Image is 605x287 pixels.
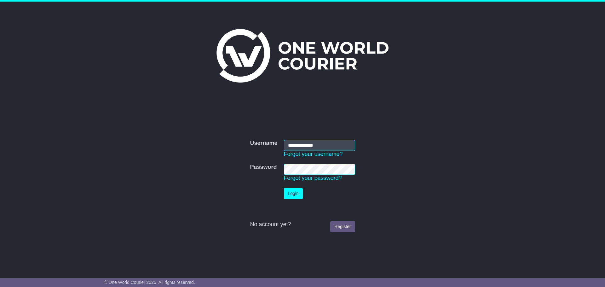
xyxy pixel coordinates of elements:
a: Register [330,221,355,232]
label: Username [250,140,277,147]
label: Password [250,164,277,171]
div: No account yet? [250,221,355,228]
a: Forgot your username? [284,151,343,157]
a: Forgot your password? [284,175,342,181]
img: One World [216,29,389,83]
button: Login [284,188,303,199]
span: © One World Courier 2025. All rights reserved. [104,280,195,285]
